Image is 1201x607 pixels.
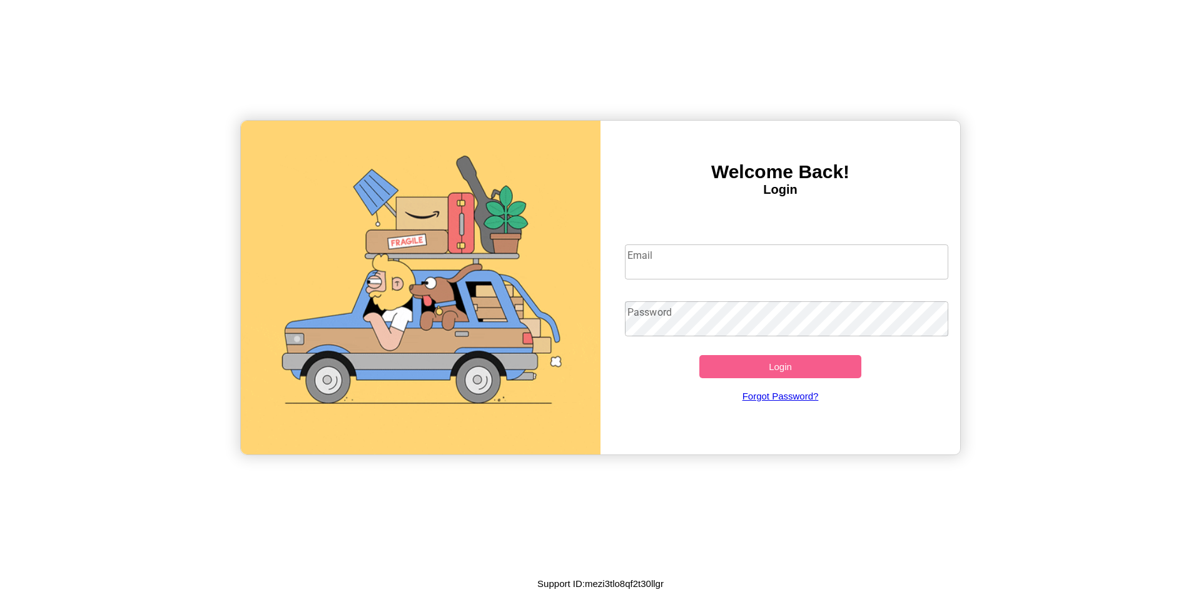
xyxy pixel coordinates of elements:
[619,378,943,414] a: Forgot Password?
[600,183,960,197] h4: Login
[600,161,960,183] h3: Welcome Back!
[241,121,600,454] img: gif
[699,355,861,378] button: Login
[537,575,664,592] p: Support ID: mezi3tlo8qf2t30llgr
